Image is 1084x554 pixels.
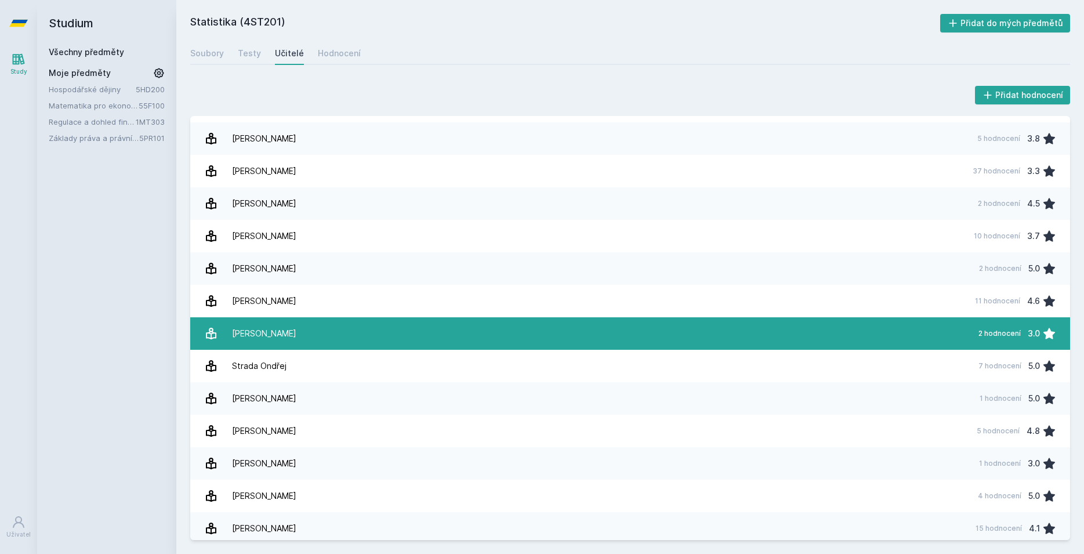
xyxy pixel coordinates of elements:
a: Všechny předměty [49,47,124,57]
h2: Statistika (4ST201) [190,14,940,32]
a: Uživatel [2,509,35,545]
div: [PERSON_NAME] [232,192,296,215]
div: 4.6 [1027,289,1040,313]
div: 3.7 [1027,225,1040,248]
div: [PERSON_NAME] [232,127,296,150]
div: [PERSON_NAME] [232,289,296,313]
div: 2 hodnocení [979,264,1021,273]
a: 5PR101 [139,133,165,143]
div: Soubory [190,48,224,59]
div: 5.0 [1028,387,1040,410]
span: Moje předměty [49,67,111,79]
div: [PERSON_NAME] [232,484,296,508]
div: 5 hodnocení [977,134,1020,143]
div: 5 hodnocení [977,426,1020,436]
div: [PERSON_NAME] [232,517,296,540]
a: [PERSON_NAME] 37 hodnocení 3.3 [190,155,1070,187]
div: 2 hodnocení [978,329,1021,338]
div: 3.3 [1027,160,1040,183]
div: 15 hodnocení [976,524,1022,533]
div: 1 hodnocení [980,394,1021,403]
div: 1 hodnocení [979,459,1021,468]
a: [PERSON_NAME] 5 hodnocení 3.8 [190,122,1070,155]
div: 4.5 [1027,192,1040,215]
a: [PERSON_NAME] 1 hodnocení 5.0 [190,382,1070,415]
div: 11 hodnocení [975,296,1020,306]
div: Hodnocení [318,48,361,59]
div: 5.0 [1028,484,1040,508]
div: [PERSON_NAME] [232,322,296,345]
div: [PERSON_NAME] [232,452,296,475]
div: 4.8 [1027,419,1040,443]
div: 10 hodnocení [974,231,1020,241]
div: 3.0 [1028,322,1040,345]
a: [PERSON_NAME] 2 hodnocení 4.5 [190,187,1070,220]
a: [PERSON_NAME] 11 hodnocení 4.6 [190,285,1070,317]
a: 1MT303 [136,117,165,126]
div: 7 hodnocení [978,361,1021,371]
a: [PERSON_NAME] 1 hodnocení 3.0 [190,447,1070,480]
a: Study [2,46,35,82]
div: Strada Ondřej [232,354,287,378]
a: Regulace a dohled finančního systému [49,116,136,128]
a: [PERSON_NAME] 10 hodnocení 3.7 [190,220,1070,252]
div: 4.1 [1029,517,1040,540]
div: 3.8 [1027,127,1040,150]
a: Matematika pro ekonomy (Matematika A) [49,100,139,111]
a: Hospodářské dějiny [49,84,136,95]
a: [PERSON_NAME] 2 hodnocení 3.0 [190,317,1070,350]
a: [PERSON_NAME] 4 hodnocení 5.0 [190,480,1070,512]
div: 5.0 [1028,257,1040,280]
div: Uživatel [6,530,31,539]
div: 5.0 [1028,354,1040,378]
a: 5HD200 [136,85,165,94]
a: Testy [238,42,261,65]
div: [PERSON_NAME] [232,160,296,183]
div: 4 hodnocení [978,491,1021,501]
button: Přidat do mých předmětů [940,14,1071,32]
div: [PERSON_NAME] [232,419,296,443]
button: Přidat hodnocení [975,86,1071,104]
a: [PERSON_NAME] 15 hodnocení 4.1 [190,512,1070,545]
a: Základy práva a právní nauky [49,132,139,144]
a: [PERSON_NAME] 2 hodnocení 5.0 [190,252,1070,285]
a: Učitelé [275,42,304,65]
a: 55F100 [139,101,165,110]
a: Strada Ondřej 7 hodnocení 5.0 [190,350,1070,382]
div: Učitelé [275,48,304,59]
a: Soubory [190,42,224,65]
div: Testy [238,48,261,59]
a: Hodnocení [318,42,361,65]
div: [PERSON_NAME] [232,257,296,280]
div: [PERSON_NAME] [232,387,296,410]
div: [PERSON_NAME] [232,225,296,248]
div: 3.0 [1028,452,1040,475]
div: 37 hodnocení [973,166,1020,176]
div: Study [10,67,27,76]
div: 2 hodnocení [978,199,1020,208]
a: [PERSON_NAME] 5 hodnocení 4.8 [190,415,1070,447]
